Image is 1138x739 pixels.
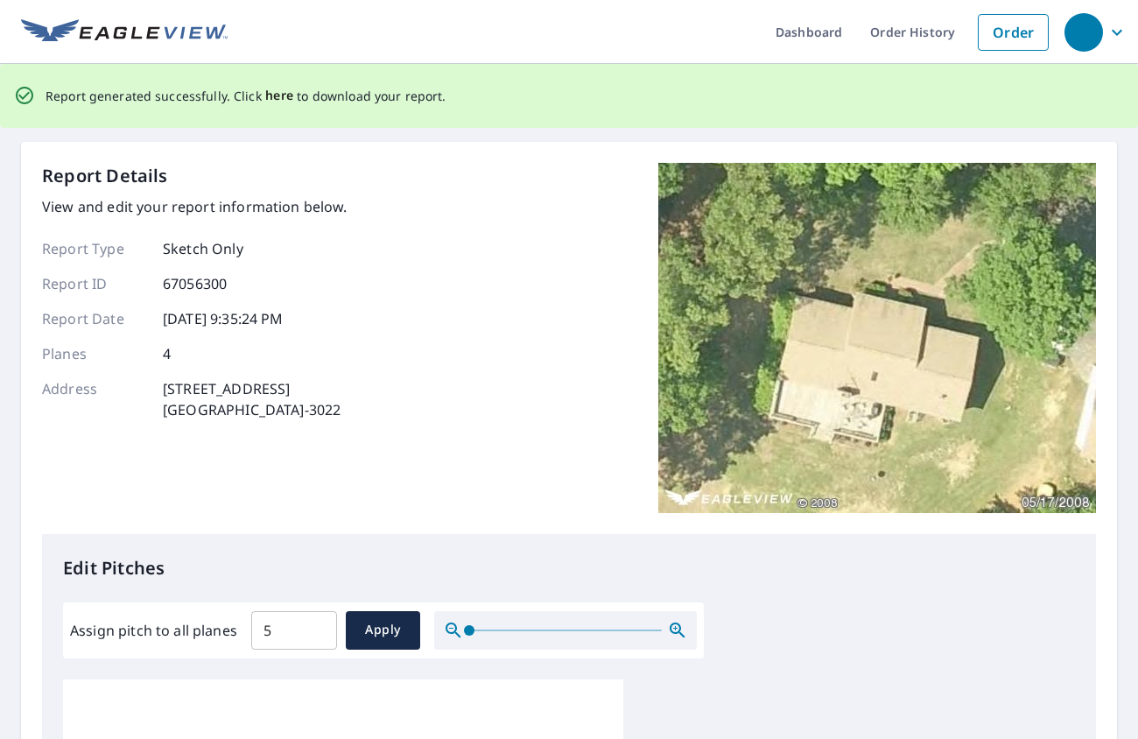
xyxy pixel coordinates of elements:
p: [DATE] 9:35:24 PM [163,308,284,329]
button: here [265,85,294,107]
p: Report ID [42,273,147,294]
p: View and edit your report information below. [42,196,348,217]
p: 67056300 [163,273,227,294]
p: Planes [42,343,147,364]
span: Apply [360,619,406,641]
p: Report Date [42,308,147,329]
p: 4 [163,343,171,364]
img: EV Logo [21,19,228,46]
button: Apply [346,611,420,650]
p: Sketch Only [163,238,243,259]
input: 00.0 [251,606,337,655]
p: Report generated successfully. Click to download your report. [46,85,446,107]
p: Edit Pitches [63,555,1075,581]
label: Assign pitch to all planes [70,620,237,641]
img: Top image [658,163,1096,513]
a: Order [978,14,1049,51]
p: [STREET_ADDRESS] [GEOGRAPHIC_DATA]-3022 [163,378,341,420]
p: Report Details [42,163,168,189]
p: Address [42,378,147,420]
p: Report Type [42,238,147,259]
